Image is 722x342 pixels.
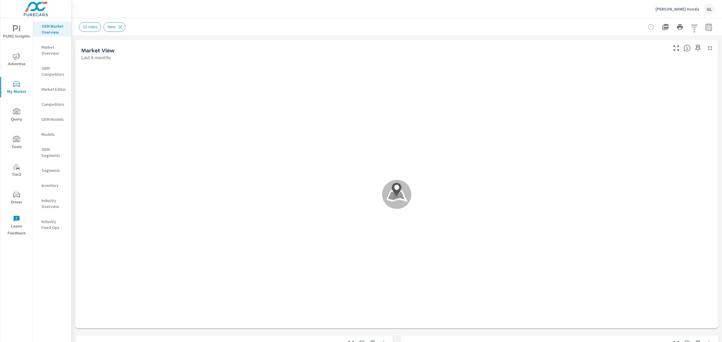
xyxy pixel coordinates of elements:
span: Tier2 [2,163,31,178]
span: PURE Insights [2,25,31,40]
div: nav menu [0,18,33,239]
p: Market Overview [42,44,66,56]
p: Market Editor [42,86,66,92]
span: My Market [2,81,31,95]
button: Apply Filters [688,21,700,33]
span: New [104,25,119,29]
p: Industry Fixed Ops [42,218,66,231]
div: Market Overview [33,43,71,58]
div: OEM Models [33,115,71,124]
div: OEM Market Overview [33,22,71,37]
div: OEM Segments [33,145,71,160]
p: Models [42,131,66,137]
p: OEM Models [42,116,66,122]
div: Market Editor [33,85,71,94]
span: Save this to your personalized report [693,43,703,53]
div: Industry Overview [33,196,71,211]
div: Segments [33,166,71,175]
button: Select Date Range [703,21,715,33]
button: "Export Report to PDF" [659,21,671,33]
p: Inventory [42,182,66,188]
p: Industry Overview [42,197,66,209]
h5: Market View [81,47,115,53]
span: Leave Feedback [2,215,31,237]
span: Driver [2,191,31,206]
p: OEM Competitors [42,65,66,77]
div: New [103,22,125,32]
p: [PERSON_NAME] Honda [656,6,699,12]
button: Minimize Widget [705,43,715,53]
span: Tools [2,136,31,151]
div: OEM Competitors [33,64,71,79]
button: Make Fullscreen [671,43,681,53]
span: Query [2,108,31,123]
p: Segments [42,167,66,173]
p: OEM Segments [42,146,66,158]
span: 10 miles [79,25,101,29]
p: Last 6 months [81,54,111,61]
div: GL [704,4,715,14]
div: Industry Fixed Ops [33,217,71,232]
p: Competitors [42,101,66,107]
p: OEM Market Overview [42,23,66,35]
div: Competitors [33,100,71,109]
span: Find the biggest opportunities in your market for your inventory. Understand by postal code where... [683,44,691,52]
span: Advertise [2,53,31,68]
div: Inventory [33,181,71,190]
button: Print Report [674,21,686,33]
div: Models [33,130,71,139]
